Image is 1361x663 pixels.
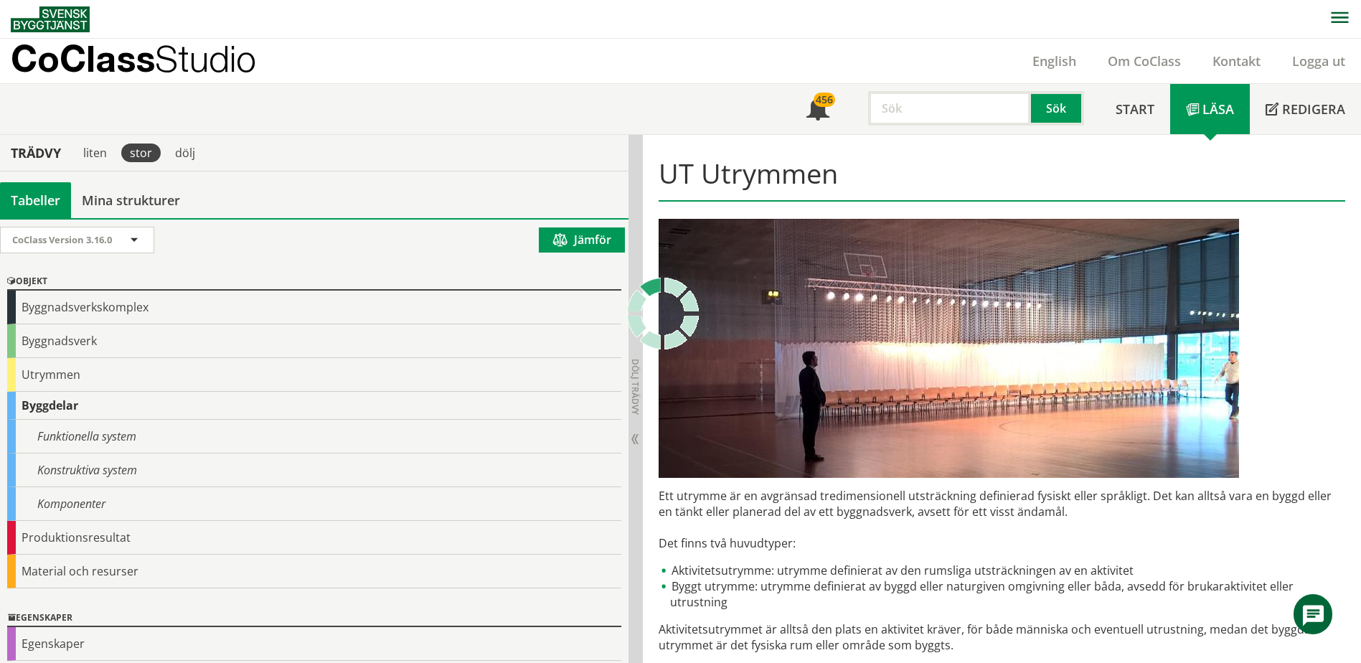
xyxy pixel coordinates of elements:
[659,578,1345,610] li: Byggt utrymme: utrymme definierat av byggd eller naturgiven omgivning eller båda, avsedd för bruk...
[7,358,621,392] div: Utrymmen
[868,91,1031,126] input: Sök
[155,37,256,80] span: Studio
[1250,84,1361,134] a: Redigera
[7,453,621,487] div: Konstruktiva system
[1092,52,1197,70] a: Om CoClass
[12,233,112,246] span: CoClass Version 3.16.0
[7,487,621,521] div: Komponenter
[7,273,621,291] div: Objekt
[539,227,625,253] button: Jämför
[791,84,845,134] a: 456
[166,144,204,162] div: dölj
[7,521,621,555] div: Produktionsresultat
[7,291,621,324] div: Byggnadsverkskomplex
[71,182,191,218] a: Mina strukturer
[11,39,287,83] a: CoClassStudio
[806,99,829,122] span: Notifikationer
[1170,84,1250,134] a: Läsa
[1031,91,1084,126] button: Sök
[7,420,621,453] div: Funktionella system
[75,144,116,162] div: liten
[1276,52,1361,70] a: Logga ut
[1116,100,1154,118] span: Start
[121,144,161,162] div: stor
[1202,100,1234,118] span: Läsa
[3,145,69,161] div: Trädvy
[7,555,621,588] div: Material och resurser
[1197,52,1276,70] a: Kontakt
[7,627,621,661] div: Egenskaper
[1100,84,1170,134] a: Start
[1282,100,1345,118] span: Redigera
[659,157,1345,202] h1: UT Utrymmen
[11,50,256,67] p: CoClass
[7,610,621,627] div: Egenskaper
[11,6,90,32] img: Svensk Byggtjänst
[627,278,699,349] img: Laddar
[1017,52,1092,70] a: English
[659,219,1239,478] img: utrymme.jpg
[814,93,835,107] div: 456
[7,324,621,358] div: Byggnadsverk
[659,563,1345,578] li: Aktivitetsutrymme: utrymme definierat av den rumsliga utsträckningen av en aktivitet
[7,392,621,420] div: Byggdelar
[629,359,641,415] span: Dölj trädvy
